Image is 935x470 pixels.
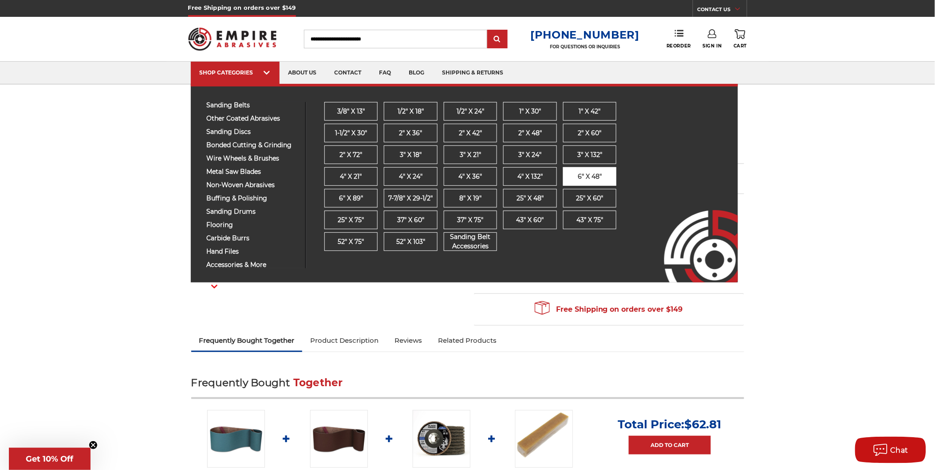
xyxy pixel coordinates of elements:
[685,417,722,431] span: $62.81
[207,195,299,202] span: buffing & polishing
[207,235,299,242] span: carbide burrs
[397,215,424,225] span: 37" x 60"
[519,150,542,160] span: 3" x 24"
[518,129,542,138] span: 2" x 48"
[444,232,497,251] span: Sanding Belt Accessories
[399,172,422,181] span: 4" x 24"
[280,62,326,84] a: about us
[339,194,363,203] span: 6" x 89"
[459,194,481,203] span: 8" x 19"
[207,142,299,149] span: bonded cutting & grinding
[207,168,299,175] span: metal saw blades
[734,43,747,49] span: Cart
[667,29,691,48] a: Reorder
[698,4,747,17] a: CONTACT US
[648,184,738,282] img: Empire Abrasives Logo Image
[207,102,299,109] span: sanding belts
[339,150,362,160] span: 2" x 72"
[576,215,603,225] span: 43” x 75"
[207,262,299,268] span: accessories & more
[430,331,505,350] a: Related Products
[326,62,371,84] a: contact
[457,107,484,116] span: 1/2" x 24"
[398,107,424,116] span: 1/2" x 18"
[293,376,343,389] span: Together
[578,129,602,138] span: 2" x 60"
[459,172,482,181] span: 4" x 36"
[207,248,299,255] span: hand files
[207,182,299,188] span: non-woven abrasives
[667,43,691,49] span: Reorder
[207,222,299,228] span: flooring
[535,301,683,318] span: Free Shipping on orders over $149
[399,129,422,138] span: 2" x 36"
[89,441,98,450] button: Close teaser
[578,172,602,181] span: 6" x 48"
[618,417,722,431] p: Total Price:
[191,331,303,350] a: Frequently Bought Together
[335,129,367,138] span: 1-1/2" x 30"
[577,150,602,160] span: 3" x 132"
[734,29,747,49] a: Cart
[191,376,290,389] span: Frequently Bought
[396,237,425,247] span: 52" x 103"
[337,107,365,116] span: 3/8" x 13"
[459,129,482,138] span: 2" x 42"
[517,215,544,225] span: 43" x 60"
[855,437,926,463] button: Chat
[891,446,909,454] span: Chat
[400,150,422,160] span: 3" x 18"
[207,155,299,162] span: wire wheels & brushes
[519,107,541,116] span: 1" x 30"
[387,331,430,350] a: Reviews
[340,172,362,181] span: 4" x 21"
[576,194,604,203] span: 25" x 60"
[207,115,299,122] span: other coated abrasives
[371,62,400,84] a: faq
[388,194,433,203] span: 7-7/8" x 29-1/2"
[458,215,484,225] span: 37" x 75"
[489,31,506,48] input: Submit
[338,215,364,225] span: 25" x 75"
[629,436,711,454] a: Add to Cart
[530,44,639,50] p: FOR QUESTIONS OR INQUIRIES
[434,62,513,84] a: shipping & returns
[302,331,387,350] a: Product Description
[207,208,299,215] span: sanding drums
[517,172,543,181] span: 4" x 132"
[338,237,364,247] span: 52" x 75"
[200,69,271,76] div: SHOP CATEGORIES
[400,62,434,84] a: blog
[26,454,74,464] span: Get 10% Off
[530,28,639,41] a: [PHONE_NUMBER]
[9,448,91,470] div: Get 10% OffClose teaser
[188,22,277,56] img: Empire Abrasives
[460,150,481,160] span: 3" x 21"
[517,194,544,203] span: 25" x 48"
[579,107,601,116] span: 1" x 42"
[207,410,265,468] img: 6" x 48" Zirconia Sanding Belt
[204,277,225,296] button: Next
[207,129,299,135] span: sanding discs
[703,43,722,49] span: Sign In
